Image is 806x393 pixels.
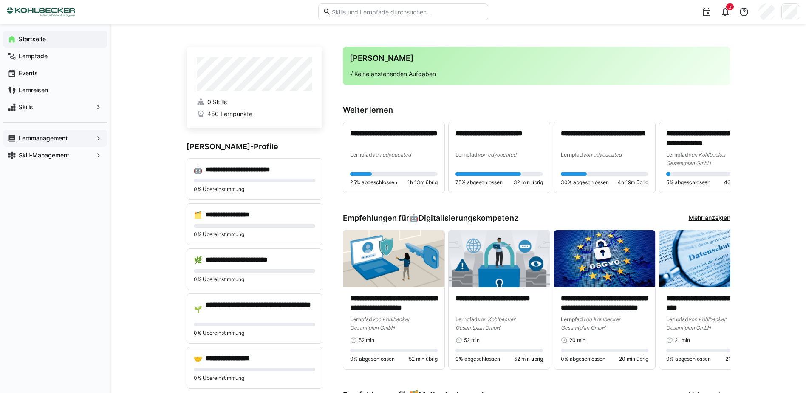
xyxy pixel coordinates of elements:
[618,179,648,186] span: 4h 19m übrig
[561,179,609,186] span: 30% abgeschlossen
[350,316,410,331] span: von Kohlbecker Gesamtplan GmbH
[207,98,227,106] span: 0 Skills
[350,70,724,78] p: √ Keine anstehenden Aufgaben
[194,211,202,219] div: 🗂️
[359,337,374,344] span: 52 min
[455,356,500,362] span: 0% abgeschlossen
[419,214,518,223] span: Digitalisierungskompetenz
[343,105,730,115] h3: Weiter lernen
[561,316,620,331] span: von Kohlbecker Gesamtplan GmbH
[464,337,480,344] span: 52 min
[561,356,605,362] span: 0% abgeschlossen
[554,230,655,287] img: image
[666,179,710,186] span: 5% abgeschlossen
[187,142,322,151] h3: [PERSON_NAME]-Profile
[372,151,411,158] span: von edyoucated
[350,356,395,362] span: 0% abgeschlossen
[666,316,688,322] span: Lernpfad
[207,110,252,118] span: 450 Lernpunkte
[194,256,202,264] div: 🌿
[619,356,648,362] span: 20 min übrig
[724,179,754,186] span: 40 min übrig
[449,230,550,287] img: image
[666,151,688,158] span: Lernpfad
[194,354,202,363] div: 🤝
[409,214,518,223] div: 🤖
[194,375,315,382] p: 0% Übereinstimmung
[350,54,724,63] h3: [PERSON_NAME]
[350,179,397,186] span: 25% abgeschlossen
[407,179,438,186] span: 1h 13m übrig
[343,230,444,287] img: image
[409,356,438,362] span: 52 min übrig
[659,230,761,287] img: image
[194,330,315,336] p: 0% Übereinstimmung
[194,165,202,174] div: 🤖
[561,151,583,158] span: Lernpfad
[455,316,515,331] span: von Kohlbecker Gesamtplan GmbH
[194,231,315,238] p: 0% Übereinstimmung
[194,276,315,283] p: 0% Übereinstimmung
[343,214,518,223] h3: Empfehlungen für
[583,151,622,158] span: von edyoucated
[455,151,478,158] span: Lernpfad
[455,179,503,186] span: 75% abgeschlossen
[478,151,516,158] span: von edyoucated
[666,356,711,362] span: 0% abgeschlossen
[194,186,315,193] p: 0% Übereinstimmung
[725,356,754,362] span: 21 min übrig
[689,214,730,223] a: Mehr anzeigen
[455,316,478,322] span: Lernpfad
[194,305,202,313] div: 🌱
[561,316,583,322] span: Lernpfad
[569,337,585,344] span: 20 min
[729,4,731,9] span: 3
[197,98,312,106] a: 0 Skills
[666,151,726,166] span: von Kohlbecker Gesamtplan GmbH
[331,8,483,16] input: Skills und Lernpfade durchsuchen…
[514,356,543,362] span: 52 min übrig
[514,179,543,186] span: 32 min übrig
[350,151,372,158] span: Lernpfad
[666,316,726,331] span: von Kohlbecker Gesamtplan GmbH
[350,316,372,322] span: Lernpfad
[675,337,690,344] span: 21 min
